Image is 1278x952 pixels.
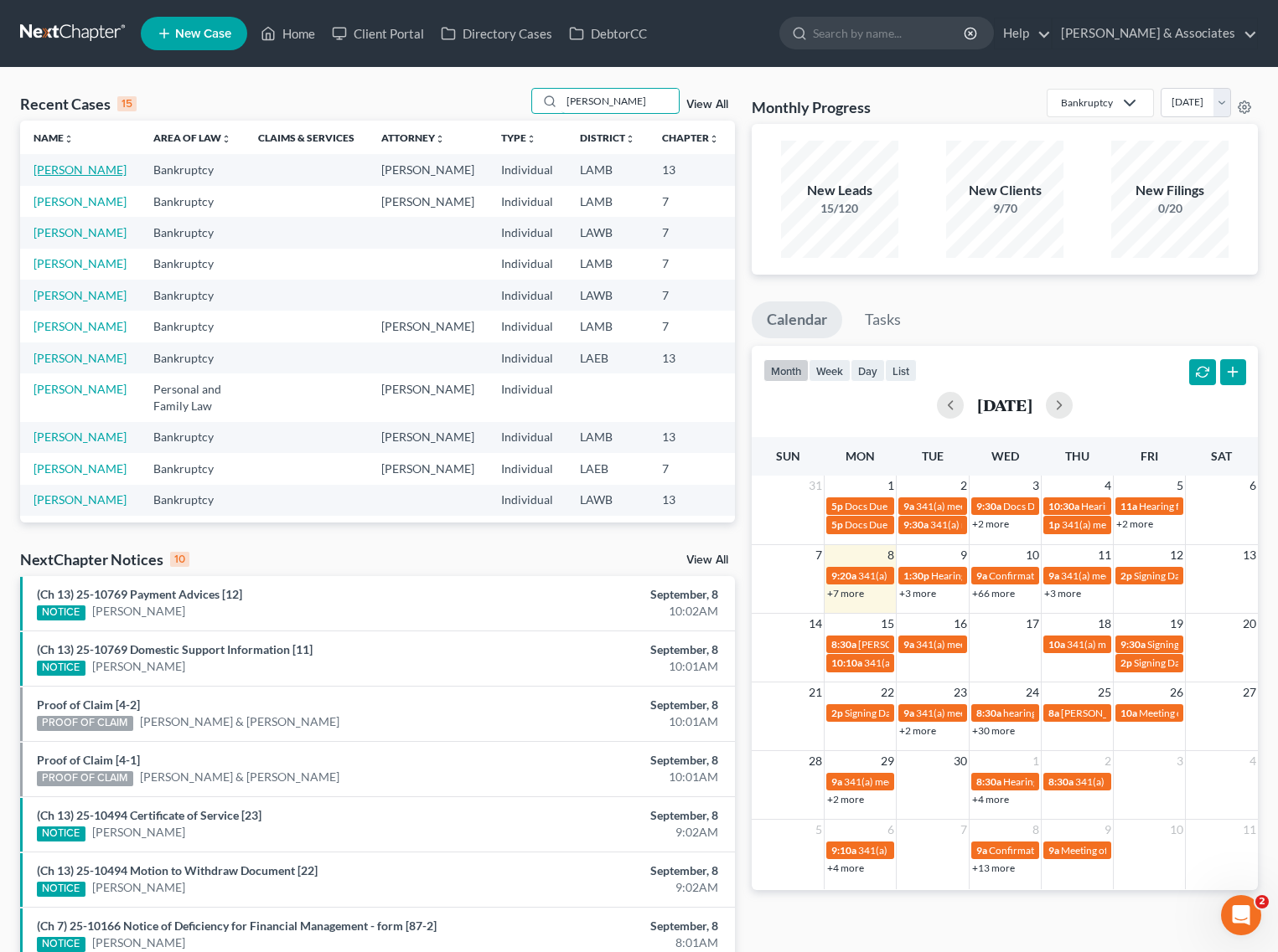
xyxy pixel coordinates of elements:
[567,280,649,311] td: LAWB
[1048,638,1065,651] span: 10a
[858,638,937,651] span: [PERSON_NAME]
[502,658,718,675] div: 10:01AM
[972,517,1009,530] a: +2 more
[976,844,987,857] span: 9a
[845,500,983,512] span: Docs Due for [PERSON_NAME]
[1139,500,1270,512] span: Hearing for [PERSON_NAME]
[649,249,732,280] td: 7
[140,516,245,547] td: Bankruptcy
[368,154,488,185] td: [PERSON_NAME]
[995,18,1051,49] a: Help
[140,373,245,421] td: Personal and Family Law
[989,569,1179,582] span: Confirmation hearing for [PERSON_NAME]
[34,225,127,239] a: [PERSON_NAME]
[807,751,824,771] span: 28
[567,217,649,248] td: LAWB
[952,751,969,771] span: 30
[37,753,140,767] a: Proof of Claim [4-1]
[1096,614,1113,634] span: 18
[827,862,864,874] a: +4 more
[781,200,898,217] div: 15/120
[140,713,339,730] a: [PERSON_NAME] & [PERSON_NAME]
[851,359,885,382] button: day
[1024,682,1041,702] span: 24
[1211,449,1232,463] span: Sat
[831,656,862,669] span: 10:10a
[561,18,655,49] a: DebtorCC
[368,373,488,421] td: [PERSON_NAME]
[34,162,127,177] a: [PERSON_NAME]
[709,134,719,144] i: unfold_more
[502,752,718,769] div: September, 8
[1120,500,1137,512] span: 11a
[814,545,824,565] span: 7
[140,769,339,785] a: [PERSON_NAME] & [PERSON_NAME]
[140,154,245,185] td: Bankruptcy
[1168,682,1185,702] span: 26
[140,249,245,280] td: Bankruptcy
[972,724,1015,737] a: +30 more
[946,200,1063,217] div: 9/70
[502,586,718,603] div: September, 8
[140,217,245,248] td: Bankruptcy
[1024,614,1041,634] span: 17
[368,453,488,484] td: [PERSON_NAME]
[752,97,871,117] h3: Monthly Progress
[488,186,567,217] td: Individual
[37,697,140,712] a: Proof of Claim [4-2]
[34,288,127,302] a: [PERSON_NAME]
[64,134,74,144] i: unfold_more
[1003,775,1223,788] span: Hearing for [PERSON_NAME] & [PERSON_NAME]
[886,545,896,565] span: 8
[1031,476,1041,496] span: 3
[1048,569,1059,582] span: 9a
[368,422,488,453] td: [PERSON_NAME]
[903,518,929,531] span: 9:30a
[1120,569,1132,582] span: 2p
[1048,775,1074,788] span: 8:30a
[827,587,864,600] a: +7 more
[37,937,85,952] div: NOTICE
[92,879,185,896] a: [PERSON_NAME]
[37,919,437,933] a: (Ch 7) 25-10166 Notice of Deficiency for Financial Management - form [87-2]
[879,682,896,702] span: 22
[1096,682,1113,702] span: 25
[732,311,813,342] td: 21-10143
[903,500,914,512] span: 9a
[844,775,1006,788] span: 341(a) meeting for [PERSON_NAME]
[807,614,824,634] span: 14
[649,516,732,547] td: 7
[368,311,488,342] td: [PERSON_NAME]
[1103,751,1113,771] span: 2
[903,707,914,719] span: 9a
[1120,707,1137,719] span: 10a
[1248,476,1258,496] span: 6
[34,492,127,507] a: [PERSON_NAME]
[649,485,732,516] td: 13
[567,453,649,484] td: LAEB
[931,569,1062,582] span: Hearing for [PERSON_NAME]
[1141,449,1158,463] span: Fri
[814,820,824,840] span: 5
[972,793,1009,805] a: +4 more
[649,342,732,373] td: 13
[1061,569,1223,582] span: 341(a) meeting for [PERSON_NAME]
[153,131,231,144] a: Area of Lawunfold_more
[850,301,916,338] a: Tasks
[1116,517,1153,530] a: +2 more
[831,844,856,857] span: 9:10a
[1003,707,1132,719] span: hearing for [PERSON_NAME]
[976,775,1001,788] span: 8:30a
[899,724,936,737] a: +2 more
[488,485,567,516] td: Individual
[580,131,635,144] a: Districtunfold_more
[175,28,231,40] span: New Case
[1168,820,1185,840] span: 10
[886,476,896,496] span: 1
[502,697,718,713] div: September, 8
[1255,895,1269,908] span: 2
[1120,638,1146,651] span: 9:30a
[245,121,368,154] th: Claims & Services
[977,396,1032,414] h2: [DATE]
[976,569,987,582] span: 9a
